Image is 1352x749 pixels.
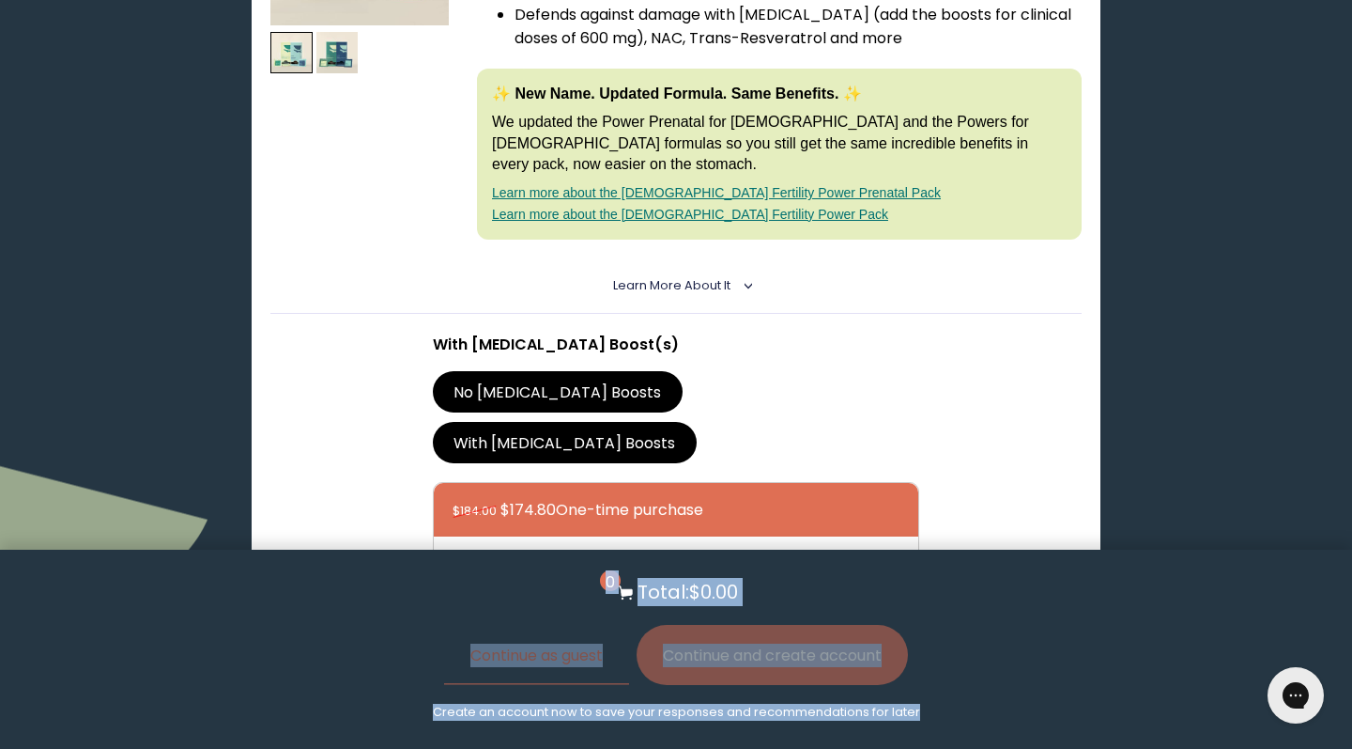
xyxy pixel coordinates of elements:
span: 0 [600,570,621,591]
a: Learn more about the [DEMOGRAPHIC_DATA] Fertility Power Prenatal Pack [492,185,941,200]
p: With [MEDICAL_DATA] Boost(s) [433,333,919,356]
summary: Learn More About it < [613,277,740,294]
button: Continue as guest [444,625,629,685]
img: thumbnail image [316,32,359,74]
strong: ✨ New Name. Updated Formula. Same Benefits. ✨ [492,86,862,101]
p: Total: $0.00 [638,578,738,606]
label: With [MEDICAL_DATA] Boosts [433,422,697,463]
button: Continue and create account [637,625,908,685]
a: Learn more about the [DEMOGRAPHIC_DATA] Fertility Power Pack [492,207,888,222]
p: Create an account now to save your responses and recommendations for later [433,704,920,721]
p: We updated the Power Prenatal for [DEMOGRAPHIC_DATA] and the Powers for [DEMOGRAPHIC_DATA] formul... [492,112,1067,175]
li: Defends against damage with [MEDICAL_DATA] (add the boosts for clinical doses of 600 mg), NAC, Tr... [515,3,1082,50]
span: Learn More About it [613,277,730,293]
i: < [736,281,753,290]
label: No [MEDICAL_DATA] Boosts [433,371,683,413]
img: thumbnail image [270,32,313,74]
iframe: Gorgias live chat messenger [1258,661,1333,730]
